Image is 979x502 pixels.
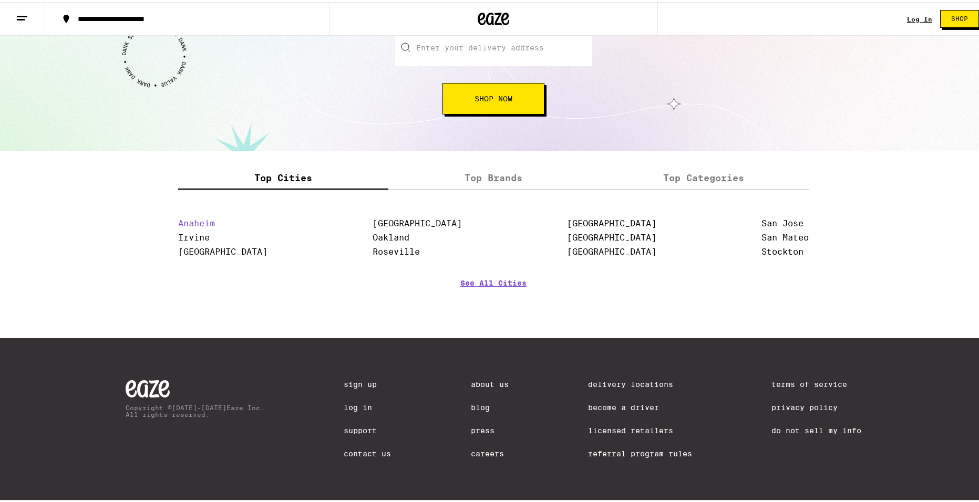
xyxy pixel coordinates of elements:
a: [GEOGRAPHIC_DATA] [373,216,462,226]
span: Shop Now [475,93,512,100]
a: Log In [907,14,932,20]
a: Licensed Retailers [588,424,692,433]
span: Shop [951,14,968,20]
a: Blog [471,401,509,410]
label: Top Cities [178,165,388,187]
a: Careers [471,447,509,456]
a: San Jose [761,216,803,226]
a: Privacy Policy [771,401,861,410]
input: Enter your delivery address [395,27,592,64]
a: Do Not Sell My Info [771,424,861,433]
a: Become a Driver [588,401,692,410]
label: Top Brands [388,165,599,187]
a: Log In [344,401,391,410]
a: [GEOGRAPHIC_DATA] [178,245,267,255]
a: Delivery Locations [588,378,692,386]
a: Sign Up [344,378,391,386]
span: Hi. Need any help? [6,7,76,16]
button: Shop [940,8,979,26]
a: [GEOGRAPHIC_DATA] [567,231,656,240]
label: Top Categories [599,165,809,187]
a: [GEOGRAPHIC_DATA] [567,216,656,226]
a: Terms of Service [771,378,861,386]
a: Roseville [373,245,420,255]
button: Shop Now [442,81,544,112]
a: Stockton [761,245,803,255]
p: Copyright © [DATE]-[DATE] Eaze Inc. All rights reserved. [126,402,264,416]
a: Irvine [178,231,210,240]
a: Referral Program Rules [588,447,692,456]
a: About Us [471,378,509,386]
a: Anaheim [178,216,215,226]
div: tabs [178,165,809,188]
a: Press [471,424,509,433]
a: Contact Us [344,447,391,456]
a: Support [344,424,391,433]
a: San Mateo [761,231,809,240]
a: [GEOGRAPHIC_DATA] [567,245,656,255]
a: See All Cities [460,277,527,316]
a: Oakland [373,231,409,240]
